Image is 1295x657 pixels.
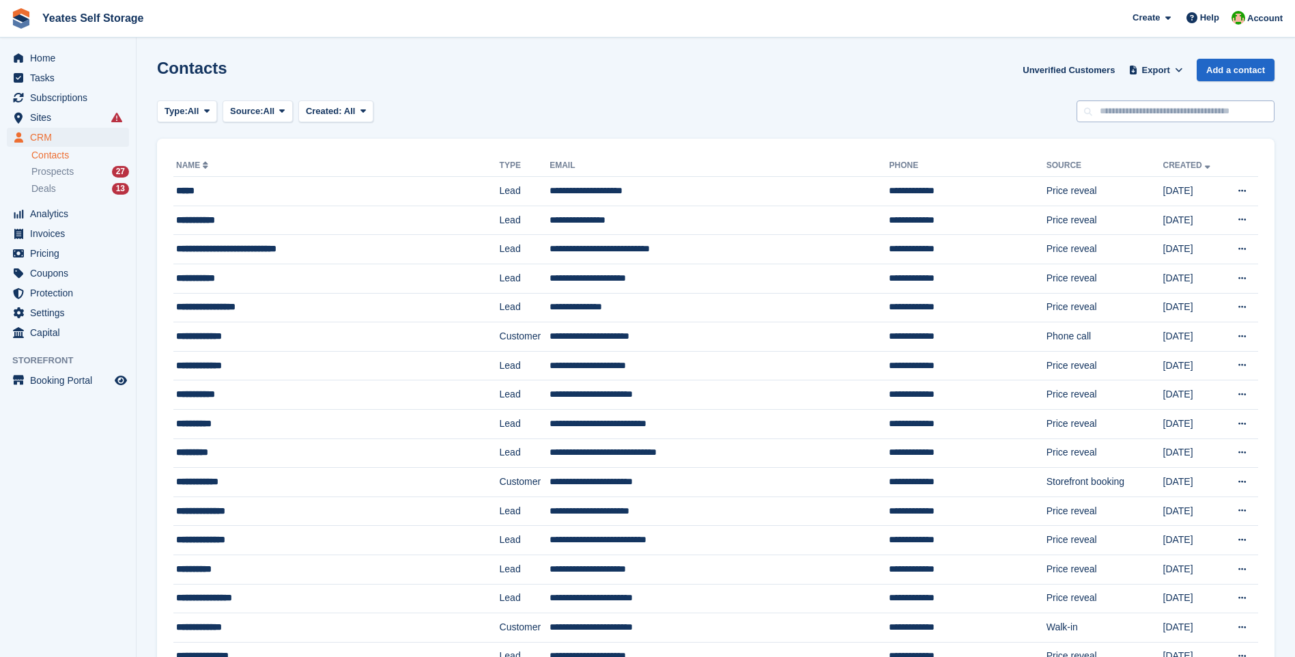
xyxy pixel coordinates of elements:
img: stora-icon-8386f47178a22dfd0bd8f6a31ec36ba5ce8667c1dd55bd0f319d3a0aa187defe.svg [11,8,31,29]
a: menu [7,371,129,390]
td: Customer [500,322,550,352]
span: Source: [230,104,263,118]
td: [DATE] [1163,264,1224,293]
td: [DATE] [1163,497,1224,526]
td: [DATE] [1163,322,1224,352]
td: [DATE] [1163,293,1224,322]
td: [DATE] [1163,526,1224,555]
td: Price reveal [1047,438,1163,468]
a: Prospects 27 [31,165,129,179]
a: menu [7,204,129,223]
span: Export [1142,64,1170,77]
th: Phone [889,155,1046,177]
i: Smart entry sync failures have occurred [111,112,122,123]
td: Price reveal [1047,351,1163,380]
div: 27 [112,166,129,178]
td: Customer [500,613,550,643]
td: Lead [500,351,550,380]
span: Home [30,48,112,68]
button: Source: All [223,100,293,123]
a: menu [7,88,129,107]
a: Add a contact [1197,59,1275,81]
td: Lead [500,264,550,293]
td: [DATE] [1163,584,1224,613]
img: Angela Field [1232,11,1245,25]
td: Lead [500,409,550,438]
td: Lead [500,497,550,526]
a: menu [7,108,129,127]
a: menu [7,264,129,283]
td: Lead [500,584,550,613]
span: Type: [165,104,188,118]
span: Prospects [31,165,74,178]
span: Capital [30,323,112,342]
span: Subscriptions [30,88,112,107]
div: 13 [112,183,129,195]
button: Export [1126,59,1186,81]
span: Protection [30,283,112,303]
a: menu [7,48,129,68]
td: Lead [500,206,550,235]
th: Email [550,155,889,177]
button: Created: All [298,100,373,123]
td: Lead [500,235,550,264]
td: Price reveal [1047,409,1163,438]
td: Phone call [1047,322,1163,352]
td: Price reveal [1047,497,1163,526]
span: Storefront [12,354,136,367]
a: menu [7,303,129,322]
span: Invoices [30,224,112,243]
td: Price reveal [1047,235,1163,264]
td: Price reveal [1047,264,1163,293]
td: Customer [500,468,550,497]
a: Deals 13 [31,182,129,196]
td: [DATE] [1163,380,1224,410]
a: Contacts [31,149,129,162]
td: Lead [500,380,550,410]
th: Type [500,155,550,177]
td: [DATE] [1163,351,1224,380]
a: Yeates Self Storage [37,7,150,29]
a: menu [7,283,129,303]
td: Lead [500,438,550,468]
span: All [188,104,199,118]
td: Walk-in [1047,613,1163,643]
span: Analytics [30,204,112,223]
span: Created: [306,106,342,116]
button: Type: All [157,100,217,123]
a: menu [7,244,129,263]
td: [DATE] [1163,206,1224,235]
td: Price reveal [1047,206,1163,235]
span: All [344,106,356,116]
span: Deals [31,182,56,195]
span: Settings [30,303,112,322]
a: Created [1163,160,1213,170]
a: menu [7,128,129,147]
td: Lead [500,177,550,206]
td: Price reveal [1047,526,1163,555]
td: Price reveal [1047,177,1163,206]
a: Name [176,160,211,170]
th: Source [1047,155,1163,177]
td: [DATE] [1163,177,1224,206]
td: [DATE] [1163,438,1224,468]
span: All [264,104,275,118]
td: [DATE] [1163,555,1224,584]
span: Sites [30,108,112,127]
a: menu [7,224,129,243]
td: [DATE] [1163,613,1224,643]
span: Pricing [30,244,112,263]
span: Coupons [30,264,112,283]
span: Account [1247,12,1283,25]
a: menu [7,323,129,342]
td: Price reveal [1047,555,1163,584]
td: [DATE] [1163,409,1224,438]
span: Create [1133,11,1160,25]
td: Lead [500,293,550,322]
span: Help [1200,11,1219,25]
td: Lead [500,555,550,584]
a: menu [7,68,129,87]
td: Price reveal [1047,584,1163,613]
td: Price reveal [1047,293,1163,322]
a: Unverified Customers [1017,59,1120,81]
